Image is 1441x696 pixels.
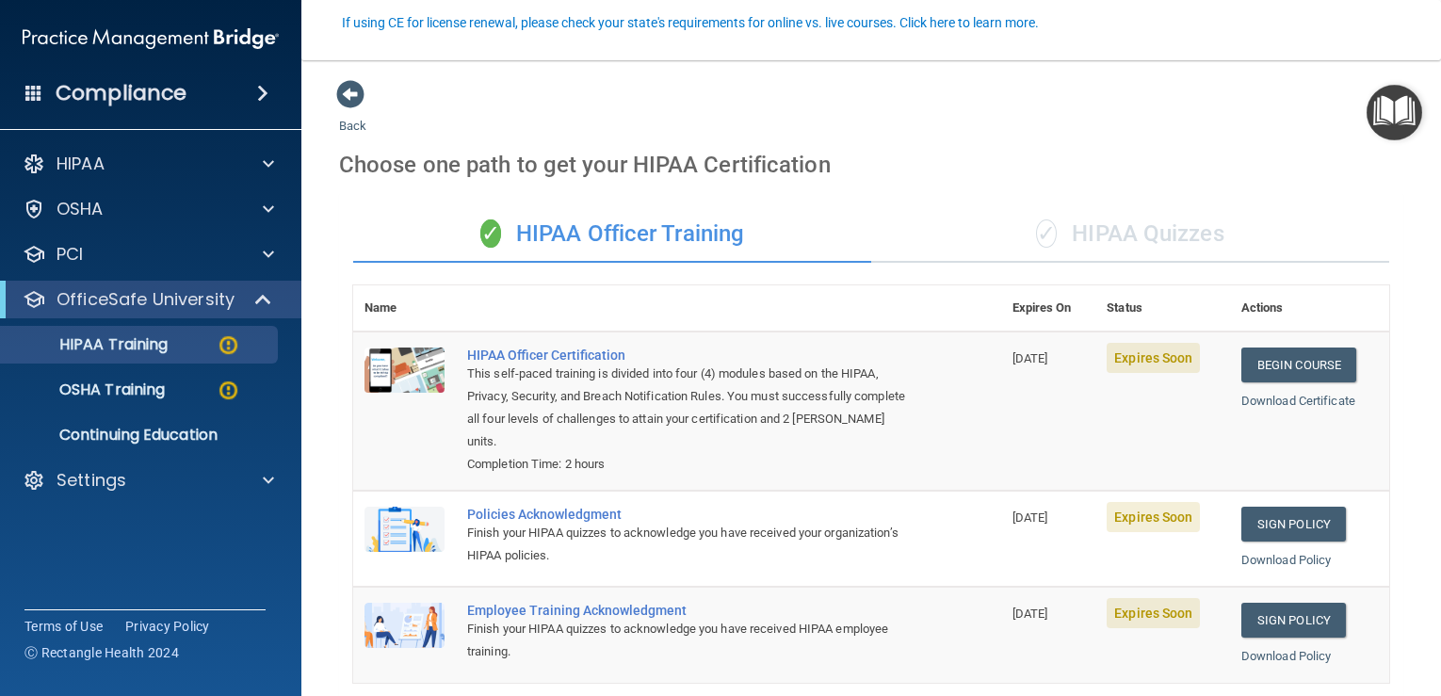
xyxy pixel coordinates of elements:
[1241,348,1356,382] a: Begin Course
[1241,507,1346,542] a: Sign Policy
[339,96,366,133] a: Back
[57,469,126,492] p: Settings
[57,153,105,175] p: HIPAA
[23,198,274,220] a: OSHA
[467,618,907,663] div: Finish your HIPAA quizzes to acknowledge you have received HIPAA employee training.
[467,453,907,476] div: Completion Time: 2 hours
[1012,351,1048,365] span: [DATE]
[1001,285,1096,332] th: Expires On
[1095,285,1230,332] th: Status
[342,16,1039,29] div: If using CE for license renewal, please check your state's requirements for online vs. live cours...
[339,138,1403,192] div: Choose one path to get your HIPAA Certification
[23,20,279,57] img: PMB logo
[23,153,274,175] a: HIPAA
[57,288,235,311] p: OfficeSafe University
[24,643,179,662] span: Ⓒ Rectangle Health 2024
[56,80,186,106] h4: Compliance
[480,219,501,248] span: ✓
[353,285,456,332] th: Name
[12,335,168,354] p: HIPAA Training
[1230,285,1389,332] th: Actions
[1107,343,1200,373] span: Expires Soon
[467,348,907,363] a: HIPAA Officer Certification
[217,333,240,357] img: warning-circle.0cc9ac19.png
[353,206,871,263] div: HIPAA Officer Training
[871,206,1389,263] div: HIPAA Quizzes
[217,379,240,402] img: warning-circle.0cc9ac19.png
[1036,219,1057,248] span: ✓
[467,363,907,453] div: This self-paced training is divided into four (4) modules based on the HIPAA, Privacy, Security, ...
[467,507,907,522] div: Policies Acknowledgment
[24,617,103,636] a: Terms of Use
[12,380,165,399] p: OSHA Training
[12,426,269,445] p: Continuing Education
[1241,649,1332,663] a: Download Policy
[1241,394,1355,408] a: Download Certificate
[57,243,83,266] p: PCI
[339,13,1042,32] button: If using CE for license renewal, please check your state's requirements for online vs. live cours...
[1012,510,1048,525] span: [DATE]
[23,288,273,311] a: OfficeSafe University
[1241,603,1346,638] a: Sign Policy
[467,603,907,618] div: Employee Training Acknowledgment
[467,522,907,567] div: Finish your HIPAA quizzes to acknowledge you have received your organization’s HIPAA policies.
[1012,607,1048,621] span: [DATE]
[23,469,274,492] a: Settings
[1241,553,1332,567] a: Download Policy
[23,243,274,266] a: PCI
[57,198,104,220] p: OSHA
[1107,502,1200,532] span: Expires Soon
[1107,598,1200,628] span: Expires Soon
[125,617,210,636] a: Privacy Policy
[1367,85,1422,140] button: Open Resource Center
